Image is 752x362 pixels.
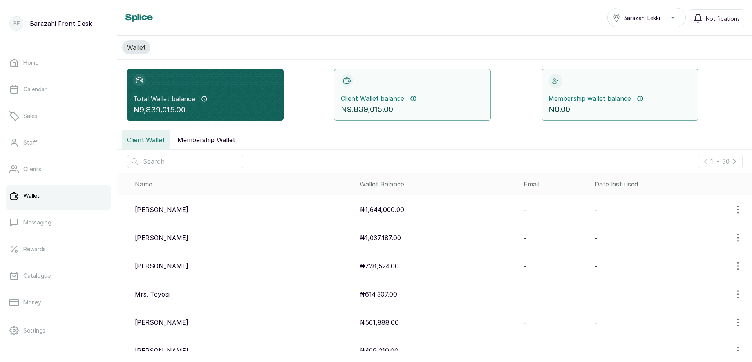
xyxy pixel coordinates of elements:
span: - [524,206,526,213]
a: Clients [6,158,111,180]
div: Date last used [595,179,749,189]
p: Total Wallet balance [133,94,195,103]
p: ₦1,644,000.00 [360,205,404,214]
p: [PERSON_NAME] [135,346,188,355]
p: Wallet [23,192,40,200]
input: Search [127,155,244,168]
span: Notifications [706,14,740,23]
a: Home [6,52,111,74]
p: BF [13,20,20,27]
p: 1 [710,157,713,166]
p: [PERSON_NAME] [135,318,188,327]
span: - [524,319,526,326]
div: Email [524,179,588,189]
button: Notifications [689,9,744,27]
p: Clients [23,165,41,173]
a: Rewards [6,238,111,260]
p: Rewards [23,245,46,253]
span: - [595,235,597,241]
span: Barazahi Lekki [624,14,660,22]
p: ₦9,839,015.00 [341,103,484,116]
p: ₦728,524.00 [360,261,399,271]
p: ₦614,307.00 [360,290,397,299]
p: ₦1,037,187.00 [360,233,401,243]
span: - [524,291,526,298]
div: Wallet Balance [360,179,518,189]
a: Catalogue [6,265,111,287]
p: Mrs. Toyosi [135,290,170,299]
p: Sales [23,112,37,120]
div: Name [135,179,353,189]
span: - [524,263,526,270]
span: - [524,348,526,354]
p: Settings [23,327,45,335]
span: - [595,291,597,298]
p: - [716,157,719,166]
p: ₦9,839,015.00 [133,103,277,116]
button: Barazahi Lekki [607,8,686,27]
p: 30 [722,157,730,166]
p: Home [23,59,38,67]
p: [PERSON_NAME] [135,233,188,243]
a: Money [6,291,111,313]
p: Membership wallet balance [548,94,631,103]
span: - [595,206,597,213]
button: Membership Wallet [173,130,240,149]
a: Sales [6,105,111,127]
button: Client Wallet [122,130,170,149]
p: ₦409,210.00 [360,346,398,355]
p: Catalogue [23,272,51,280]
span: - [524,235,526,241]
a: Calendar [6,78,111,100]
p: ₦0.00 [548,103,692,116]
a: Wallet [6,185,111,207]
p: Client Wallet balance [341,94,404,103]
p: [PERSON_NAME] [135,205,188,214]
p: Messaging [23,219,51,226]
p: Money [23,299,41,306]
span: - [595,348,597,354]
button: Wallet [122,40,150,54]
span: - [595,319,597,326]
a: Messaging [6,212,111,233]
p: Barazahi Front Desk [30,19,92,28]
p: ₦561,888.00 [360,318,399,327]
p: Calendar [23,85,47,93]
p: [PERSON_NAME] [135,261,188,271]
p: Staff [23,139,38,147]
span: - [595,263,597,270]
a: Staff [6,132,111,154]
a: Settings [6,320,111,342]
